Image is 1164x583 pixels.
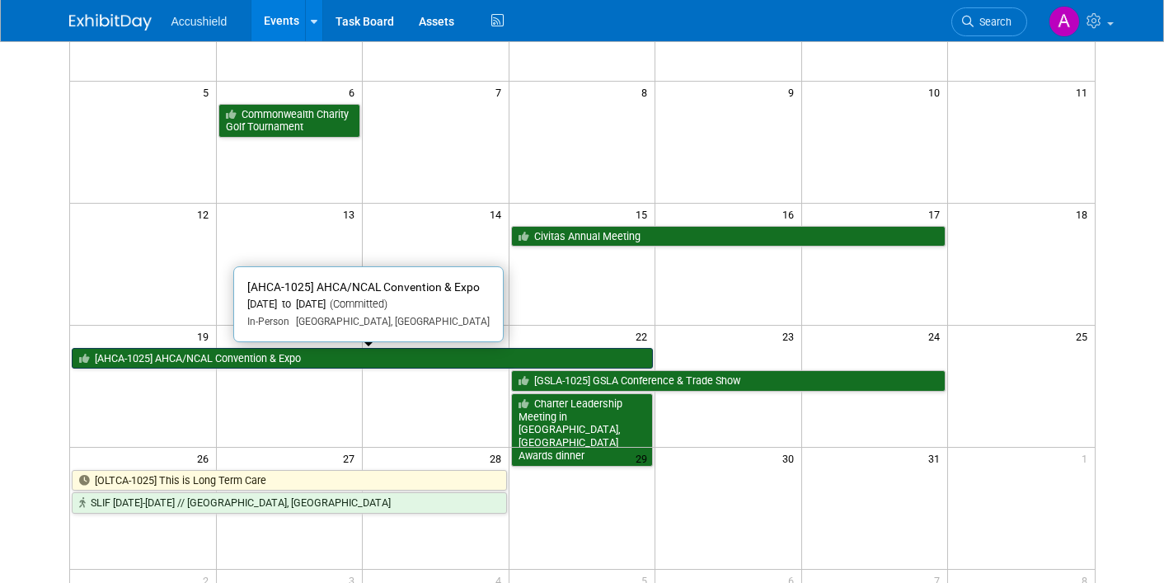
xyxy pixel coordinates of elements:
[927,448,947,468] span: 31
[347,82,362,102] span: 6
[927,82,947,102] span: 10
[1080,448,1095,468] span: 1
[1074,204,1095,224] span: 18
[488,448,509,468] span: 28
[488,204,509,224] span: 14
[195,204,216,224] span: 12
[511,370,946,392] a: [GSLA-1025] GSLA Conference & Trade Show
[247,298,490,312] div: [DATE] to [DATE]
[341,448,362,468] span: 27
[640,82,655,102] span: 8
[72,348,654,369] a: [AHCA-1025] AHCA/NCAL Convention & Expo
[69,14,152,31] img: ExhibitDay
[326,298,387,310] span: (Committed)
[927,204,947,224] span: 17
[951,7,1027,36] a: Search
[72,492,507,514] a: SLIF [DATE]-[DATE] // [GEOGRAPHIC_DATA], [GEOGRAPHIC_DATA]
[781,448,801,468] span: 30
[72,470,507,491] a: [OLTCA-1025] This is Long Term Care
[974,16,1011,28] span: Search
[195,448,216,468] span: 26
[634,204,655,224] span: 15
[494,82,509,102] span: 7
[1074,82,1095,102] span: 11
[634,326,655,346] span: 22
[786,82,801,102] span: 9
[511,393,654,467] a: Charter Leadership Meeting in [GEOGRAPHIC_DATA], [GEOGRAPHIC_DATA] Awards dinner
[171,15,228,28] span: Accushield
[927,326,947,346] span: 24
[247,280,480,294] span: [AHCA-1025] AHCA/NCAL Convention & Expo
[511,226,946,247] a: Civitas Annual Meeting
[1049,6,1080,37] img: Alexandria Cantrell
[201,82,216,102] span: 5
[1074,326,1095,346] span: 25
[781,326,801,346] span: 23
[781,204,801,224] span: 16
[289,316,490,327] span: [GEOGRAPHIC_DATA], [GEOGRAPHIC_DATA]
[634,448,655,468] span: 29
[247,316,289,327] span: In-Person
[341,204,362,224] span: 13
[195,326,216,346] span: 19
[218,104,361,138] a: Commonwealth Charity Golf Tournament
